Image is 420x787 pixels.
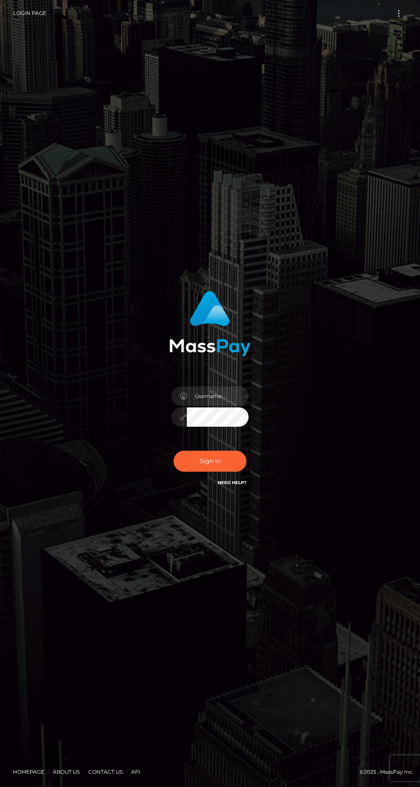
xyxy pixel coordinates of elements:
input: Username... [187,386,249,406]
a: Need Help? [218,480,246,485]
a: Contact Us [85,765,126,778]
a: API [128,765,144,778]
img: MassPay Login [169,291,251,356]
button: Toggle navigation [391,8,407,19]
div: © 2025 , MassPay Inc. [6,767,414,777]
a: About Us [49,765,83,778]
a: Login Page [13,4,46,22]
button: Sign in [174,451,246,472]
a: Homepage [9,765,48,778]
